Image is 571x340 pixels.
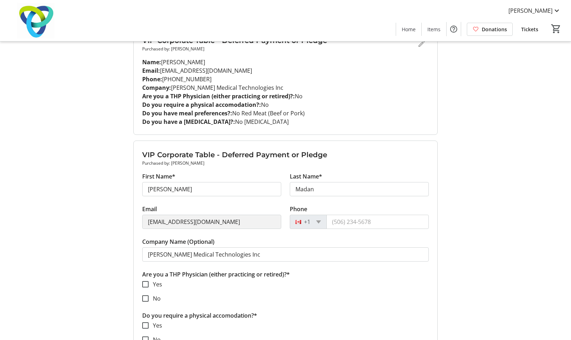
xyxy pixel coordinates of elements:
p: Purchased by: [PERSON_NAME] [142,46,415,52]
p: No Red Meat (Beef or Pork) [142,109,429,117]
a: Home [396,23,421,36]
strong: Email: [142,67,160,75]
input: (506) 234-5678 [326,215,429,229]
p: Do you require a physical accomodation?* [142,311,429,320]
label: Yes [149,280,162,289]
a: Donations [467,23,513,36]
label: No [149,294,161,303]
button: Cart [550,22,562,35]
p: No [MEDICAL_DATA] [142,117,429,126]
p: [EMAIL_ADDRESS][DOMAIN_NAME] [142,66,429,75]
label: First Name* [142,172,175,181]
label: Phone [290,205,307,213]
button: Help [447,22,461,36]
span: [PERSON_NAME] [508,6,553,15]
p: [PHONE_NUMBER] [142,75,429,83]
strong: Are you a THP Physician (either practicing or retired)?: [142,92,295,100]
span: Tickets [521,26,538,33]
img: Trillium Health Partners Foundation's Logo [4,3,68,38]
p: Are you a THP Physician (either practicing or retired)?* [142,270,429,279]
label: Company Name (Optional) [142,237,214,246]
h3: VIP Corporate Table - Deferred Payment or Pledge [142,149,429,160]
strong: Company: [142,84,171,92]
strong: Do you have a [MEDICAL_DATA]?: [142,118,235,126]
p: Purchased by: [PERSON_NAME] [142,160,429,166]
strong: Do you require a physical accomodation?: [142,101,261,109]
strong: Do you have meal preferences?: [142,109,232,117]
p: No [142,92,429,100]
strong: Phone: [142,75,162,83]
label: Email [142,205,157,213]
a: Tickets [516,23,544,36]
span: Home [402,26,416,33]
p: [PERSON_NAME] [142,58,429,66]
p: No [142,100,429,109]
a: Items [422,23,446,36]
span: Items [427,26,441,33]
label: Last Name* [290,172,322,181]
button: [PERSON_NAME] [503,5,567,16]
p: [PERSON_NAME] Medical Technologies Inc [142,83,429,92]
strong: Name: [142,58,161,66]
label: Yes [149,321,162,330]
span: Donations [482,26,507,33]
